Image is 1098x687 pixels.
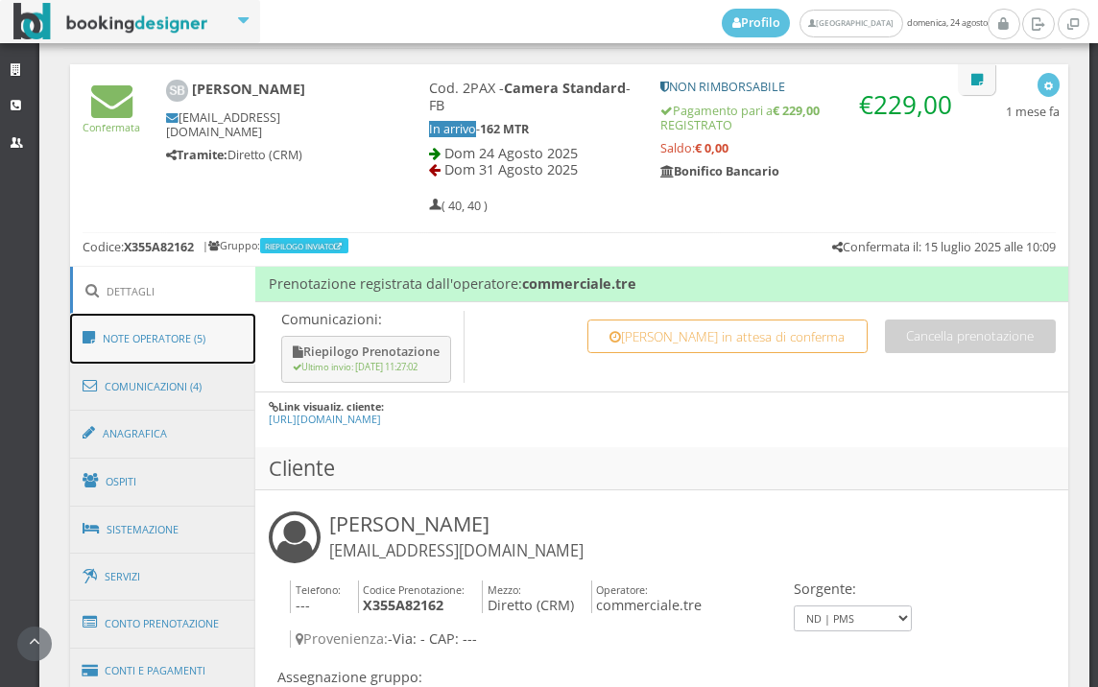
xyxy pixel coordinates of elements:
p: Comunicazioni: [281,311,455,327]
h4: commerciale.tre [591,580,703,614]
h5: ( 40, 40 ) [429,199,488,213]
b: Bonifico Bancario [660,163,779,179]
a: Dettagli [70,267,256,316]
h5: 1 mese fa [1006,105,1060,119]
small: Operatore: [596,582,648,597]
span: In arrivo [429,121,476,137]
h4: Prenotazione registrata dall'operatore: [255,267,1068,301]
b: commerciale.tre [522,274,636,293]
h3: [PERSON_NAME] [329,511,584,561]
small: Telefono: [296,582,341,597]
strong: € 229,00 [773,103,820,119]
button: Cancella prenotazione [885,320,1056,353]
small: Ultimo invio: [DATE] 11:27:02 [293,361,418,373]
h4: --- [290,580,341,614]
b: X355A82162 [124,239,194,255]
a: Sistemazione [70,505,256,555]
button: Riepilogo Prenotazione Ultimo invio: [DATE] 11:27:02 [281,336,451,383]
h5: NON RIMBORSABILE [660,80,959,94]
span: Via: [393,629,417,648]
a: Comunicazioni (4) [70,362,256,412]
b: Tramite: [166,147,227,163]
a: RIEPILOGO INVIATO [265,241,346,251]
img: Stefania Bucciolini [166,80,188,102]
b: X355A82162 [363,596,443,614]
b: 162 MTR [480,121,529,137]
a: [GEOGRAPHIC_DATA] [800,10,902,37]
a: [URL][DOMAIN_NAME] [269,412,381,426]
h5: Codice: [83,240,194,254]
small: [EMAIL_ADDRESS][DOMAIN_NAME] [329,540,584,561]
h4: Assegnazione gruppo: [277,669,657,685]
h5: Diretto (CRM) [166,148,364,162]
small: Codice Prenotazione: [363,582,465,597]
strong: € 0,00 [695,140,728,156]
h4: Diretto (CRM) [482,580,574,614]
b: Link visualiz. cliente: [278,399,384,414]
h6: | Gruppo: [203,240,350,252]
b: Camera Standard [504,79,626,97]
h4: - [290,630,789,647]
span: domenica, 24 agosto [722,9,988,37]
a: Profilo [722,9,791,37]
h5: [EMAIL_ADDRESS][DOMAIN_NAME] [166,110,364,139]
h5: Saldo: [660,141,959,155]
h5: - [429,122,635,136]
a: Conto Prenotazione [70,599,256,649]
span: € [859,87,952,122]
a: Ospiti [70,457,256,507]
span: Dom 31 Agosto 2025 [444,160,578,178]
h4: Sorgente: [794,580,912,597]
b: [PERSON_NAME] [192,81,305,99]
h5: Pagamento pari a REGISTRATO [660,104,959,132]
img: BookingDesigner.com [13,3,208,40]
button: [PERSON_NAME] in attesa di conferma [587,320,868,353]
a: Confermata [83,104,140,133]
a: Anagrafica [70,409,256,459]
span: 229,00 [873,87,952,122]
a: Note Operatore (5) [70,314,256,364]
a: Servizi [70,553,256,602]
h3: Cliente [255,447,1068,490]
h5: Confermata il: 15 luglio 2025 alle 10:09 [832,240,1056,254]
span: - CAP: --- [420,629,477,648]
h4: Cod. 2PAX - - FB [429,80,635,113]
span: Provenienza: [296,629,388,648]
small: Mezzo: [488,582,521,597]
span: Dom 24 Agosto 2025 [444,144,578,162]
